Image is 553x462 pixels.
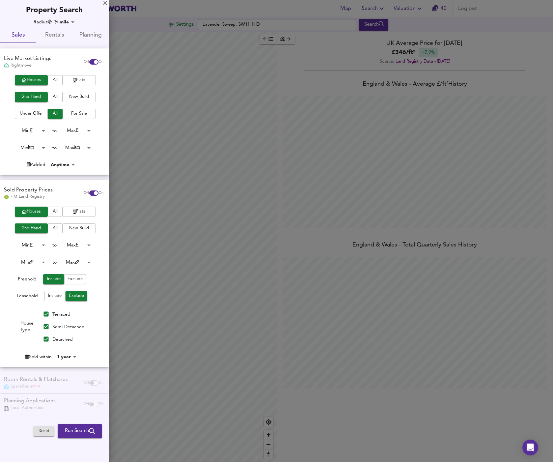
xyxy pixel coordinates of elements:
button: Run Search [58,424,102,438]
span: Semi-Detached [52,325,85,329]
div: X [103,1,107,6]
span: Flats [66,76,92,84]
div: Min [11,126,47,136]
span: Include [46,275,61,283]
span: 2nd Hand [18,225,44,232]
div: ¼ mile [52,19,77,25]
div: to [52,128,57,134]
button: Exclude [64,274,86,284]
span: 2nd Hand [18,93,44,101]
button: All [48,109,63,119]
span: Off [84,59,89,65]
img: Rightmove [4,63,9,69]
div: 1 year [55,354,79,360]
div: Live Market Listings [4,55,51,63]
div: Anytime [49,161,77,168]
div: Leasehold [17,293,38,301]
button: Reset [33,426,54,436]
div: Max [57,257,93,268]
span: Planning [76,30,105,41]
div: Radius [34,19,52,25]
button: All [48,92,63,102]
button: 2nd Hand [15,92,48,102]
span: On [98,59,103,65]
span: On [98,190,103,196]
div: to [52,259,57,266]
span: Sales [4,30,32,41]
span: Exclude [69,292,84,300]
button: For Sale [63,109,96,119]
div: Min [11,240,47,250]
button: Flats [63,207,96,217]
button: Include [43,274,64,284]
div: Max [57,143,93,153]
div: Max [57,126,93,136]
div: Open Intercom Messenger [522,440,538,455]
span: All [51,76,59,84]
span: All [51,110,59,118]
span: Include [48,292,62,300]
span: Terraced [52,312,70,317]
span: All [51,93,59,101]
div: Min [11,257,47,268]
button: Flats [63,75,96,85]
span: Off [84,190,89,196]
span: Reset [37,427,51,435]
img: Land Registry [4,195,9,199]
div: HM Land Registry [4,194,53,200]
div: Freehold [18,276,37,284]
button: New Build [63,223,96,234]
span: For Sale [66,110,92,118]
button: Under Offer [15,109,48,119]
button: All [48,207,63,217]
span: Exclude [68,275,83,283]
button: New Build [63,92,96,102]
span: New Build [66,225,92,232]
div: Max [57,240,93,250]
button: Houses [15,75,48,85]
span: Houses [18,76,44,84]
span: Flats [66,208,92,216]
button: All [48,75,63,85]
span: Detached [52,337,73,342]
div: Min [11,143,47,153]
div: Added [27,161,45,168]
button: 2nd Hand [15,223,48,234]
div: to [52,242,57,248]
div: to [52,145,57,151]
span: Run Search [65,427,95,435]
div: Rightmove [4,63,51,69]
button: Include [44,291,66,301]
button: All [48,223,63,234]
button: Houses [15,207,48,217]
span: Under Offer [18,110,44,118]
div: Sold Property Prices [4,187,53,194]
span: Houses [18,208,44,216]
span: Rentals [40,30,69,41]
span: New Build [66,93,92,101]
span: All [51,225,59,232]
button: Exclude [66,291,87,301]
span: All [51,208,59,216]
div: Sold within [25,354,52,360]
div: House Type [14,308,40,345]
